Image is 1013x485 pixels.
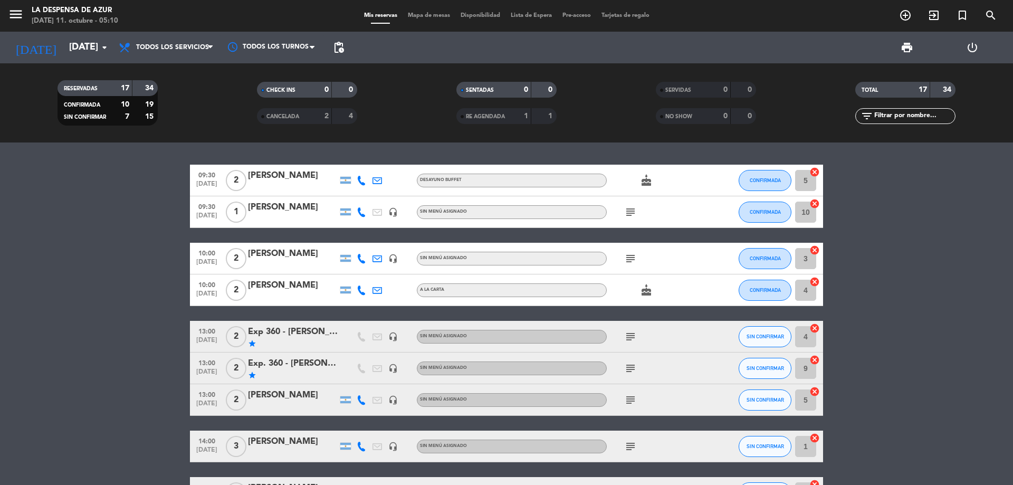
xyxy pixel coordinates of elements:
[624,394,637,406] i: subject
[624,330,637,343] i: subject
[194,388,220,400] span: 13:00
[420,366,467,370] span: Sin menú asignado
[596,13,655,18] span: Tarjetas de regalo
[640,284,653,297] i: cake
[505,13,557,18] span: Lista de Espera
[739,389,791,411] button: SIN CONFIRMAR
[248,357,338,370] div: Exp. 360 - [PERSON_NAME] y [PERSON_NAME]
[248,169,338,183] div: [PERSON_NAME]
[226,326,246,347] span: 2
[420,178,462,182] span: Desayuno Buffet
[359,13,403,18] span: Mis reservas
[809,198,820,209] i: cancel
[557,13,596,18] span: Pre-acceso
[809,386,820,397] i: cancel
[919,86,927,93] strong: 17
[928,9,940,22] i: exit_to_app
[121,101,129,108] strong: 10
[8,6,24,22] i: menu
[324,86,329,93] strong: 0
[194,278,220,290] span: 10:00
[747,365,784,371] span: SIN CONFIRMAR
[466,114,505,119] span: RE AGENDADA
[420,256,467,260] span: Sin menú asignado
[862,88,878,93] span: TOTAL
[466,88,494,93] span: SENTADAS
[8,36,64,59] i: [DATE]
[194,259,220,271] span: [DATE]
[624,440,637,453] i: subject
[809,323,820,334] i: cancel
[194,180,220,193] span: [DATE]
[248,371,256,379] i: star
[420,444,467,448] span: Sin menú asignado
[747,334,784,339] span: SIN CONFIRMAR
[226,170,246,191] span: 2
[194,290,220,302] span: [DATE]
[349,112,355,120] strong: 4
[624,362,637,375] i: subject
[420,288,444,292] span: A LA CARTA
[194,434,220,446] span: 14:00
[747,397,784,403] span: SIN CONFIRMAR
[899,9,912,22] i: add_circle_outline
[194,246,220,259] span: 10:00
[455,13,505,18] span: Disponibilidad
[748,86,754,93] strong: 0
[98,41,111,54] i: arrow_drop_down
[739,326,791,347] button: SIN CONFIRMAR
[861,110,873,122] i: filter_list
[32,16,118,26] div: [DATE] 11. octubre - 05:10
[194,168,220,180] span: 09:30
[723,112,728,120] strong: 0
[226,202,246,223] span: 1
[226,436,246,457] span: 3
[194,325,220,337] span: 13:00
[524,112,528,120] strong: 1
[145,113,156,120] strong: 15
[809,245,820,255] i: cancel
[739,280,791,301] button: CONFIRMADA
[64,115,106,120] span: SIN CONFIRMAR
[524,86,528,93] strong: 0
[940,32,1005,63] div: LOG OUT
[750,177,781,183] span: CONFIRMADA
[809,277,820,287] i: cancel
[226,389,246,411] span: 2
[194,400,220,412] span: [DATE]
[266,114,299,119] span: CANCELADA
[194,200,220,212] span: 09:30
[548,86,555,93] strong: 0
[403,13,455,18] span: Mapa de mesas
[873,110,955,122] input: Filtrar por nombre...
[121,84,129,92] strong: 17
[665,114,692,119] span: NO SHOW
[266,88,295,93] span: CHECK INS
[125,113,129,120] strong: 7
[901,41,913,54] span: print
[226,358,246,379] span: 2
[624,206,637,218] i: subject
[64,102,100,108] span: CONFIRMADA
[739,170,791,191] button: CONFIRMADA
[388,332,398,341] i: headset_mic
[349,86,355,93] strong: 0
[248,279,338,292] div: [PERSON_NAME]
[32,5,118,16] div: La Despensa de Azur
[723,86,728,93] strong: 0
[248,435,338,449] div: [PERSON_NAME]
[624,252,637,265] i: subject
[748,112,754,120] strong: 0
[226,280,246,301] span: 2
[388,254,398,263] i: headset_mic
[388,442,398,451] i: headset_mic
[809,433,820,443] i: cancel
[388,395,398,405] i: headset_mic
[145,84,156,92] strong: 34
[665,88,691,93] span: SERVIDAS
[248,339,256,348] i: star
[747,443,784,449] span: SIN CONFIRMAR
[248,388,338,402] div: [PERSON_NAME]
[64,86,98,91] span: RESERVADAS
[324,112,329,120] strong: 2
